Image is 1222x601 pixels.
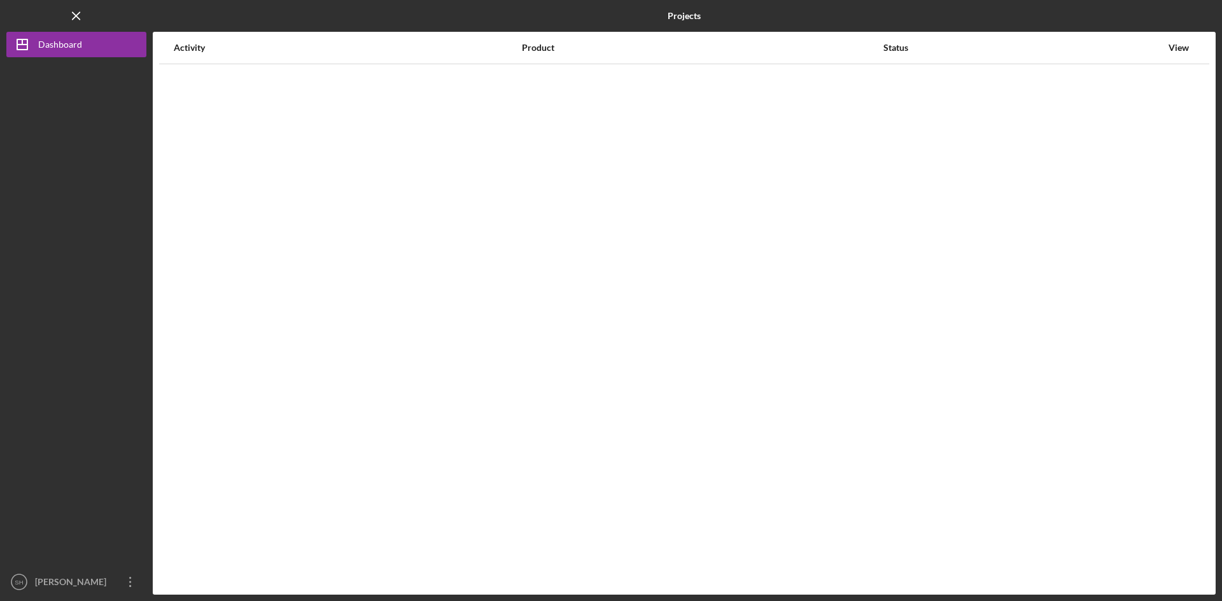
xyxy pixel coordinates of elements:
[522,43,882,53] div: Product
[883,43,1162,53] div: Status
[668,11,701,21] b: Projects
[6,569,146,595] button: SH[PERSON_NAME]
[6,32,146,57] button: Dashboard
[32,569,115,598] div: [PERSON_NAME]
[174,43,521,53] div: Activity
[38,32,82,60] div: Dashboard
[1163,43,1195,53] div: View
[15,579,23,586] text: SH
